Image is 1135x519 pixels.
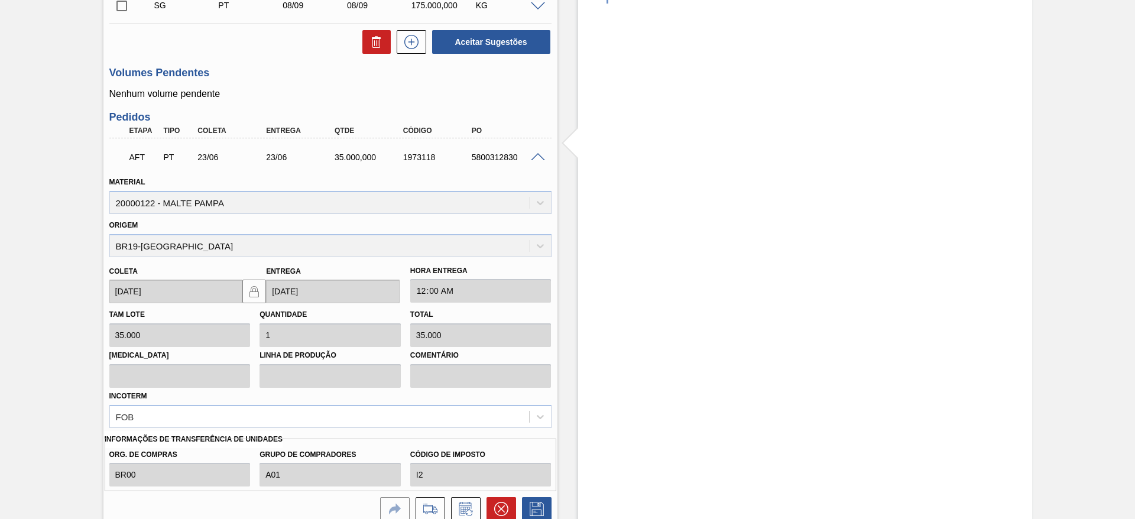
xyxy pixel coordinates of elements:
[116,411,134,421] div: FOB
[109,267,138,275] label: Coleta
[109,111,552,124] h3: Pedidos
[151,1,223,10] div: Sugestão Criada
[127,144,162,170] div: Aguardando Fornecimento
[344,1,416,10] div: 08/09/2025
[473,1,544,10] div: KG
[426,29,552,55] div: Aceitar Sugestões
[215,1,287,10] div: Pedido de Transferência
[432,30,550,54] button: Aceitar Sugestões
[260,446,401,463] label: Grupo de Compradores
[391,30,426,54] div: Nova sugestão
[263,153,340,162] div: 23/06/2025
[242,280,266,303] button: locked
[109,446,251,463] label: Org. de Compras
[194,126,271,135] div: Coleta
[410,262,552,280] label: Hora Entrega
[266,280,400,303] input: dd/mm/yyyy
[356,30,391,54] div: Excluir Sugestões
[105,431,283,448] label: Informações de Transferência de Unidades
[160,153,196,162] div: Pedido de Transferência
[410,446,552,463] label: Código de Imposto
[127,126,162,135] div: Etapa
[109,89,552,99] p: Nenhum volume pendente
[109,392,147,400] label: Incoterm
[260,347,401,364] label: Linha de Produção
[410,347,552,364] label: Comentário
[109,310,145,319] label: Tam lote
[332,153,408,162] div: 35.000,000
[332,126,408,135] div: Qtde
[194,153,271,162] div: 23/06/2025
[260,310,307,319] label: Quantidade
[160,126,196,135] div: Tipo
[109,347,251,364] label: [MEDICAL_DATA]
[263,126,340,135] div: Entrega
[400,126,477,135] div: Código
[400,153,477,162] div: 1973118
[247,284,261,299] img: locked
[109,178,145,186] label: Material
[109,221,138,229] label: Origem
[109,280,243,303] input: dd/mm/yyyy
[408,1,480,10] div: 175.000,000
[469,153,546,162] div: 5800312830
[410,310,433,319] label: Total
[129,153,159,162] p: AFT
[280,1,351,10] div: 08/09/2025
[469,126,546,135] div: PO
[266,267,301,275] label: Entrega
[109,67,552,79] h3: Volumes Pendentes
